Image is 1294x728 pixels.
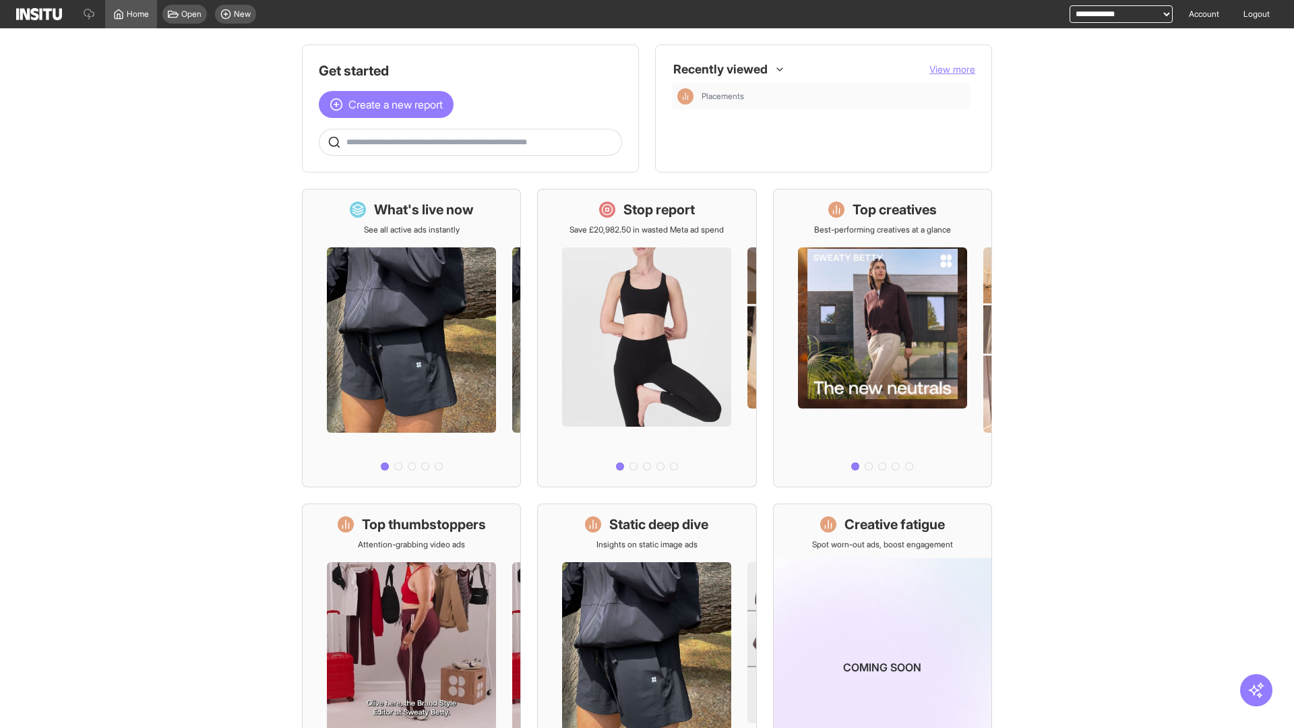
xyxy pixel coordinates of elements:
img: Logo [16,8,62,20]
span: Placements [702,91,964,102]
h1: What's live now [374,200,474,219]
span: Open [181,9,202,20]
h1: Stop report [623,200,695,219]
button: View more [929,63,975,76]
div: Insights [677,88,694,104]
p: Attention-grabbing video ads [358,539,465,550]
p: Insights on static image ads [596,539,698,550]
span: Create a new report [348,96,443,113]
a: Stop reportSave £20,982.50 in wasted Meta ad spend [537,189,756,487]
span: Placements [702,91,744,102]
span: Home [127,9,149,20]
h1: Top creatives [853,200,937,219]
h1: Get started [319,61,622,80]
span: View more [929,63,975,75]
span: New [234,9,251,20]
p: Best-performing creatives at a glance [814,224,951,235]
h1: Top thumbstoppers [362,515,486,534]
a: Top creativesBest-performing creatives at a glance [773,189,992,487]
button: Create a new report [319,91,454,118]
p: Save £20,982.50 in wasted Meta ad spend [569,224,724,235]
a: What's live nowSee all active ads instantly [302,189,521,487]
p: See all active ads instantly [364,224,460,235]
h1: Static deep dive [609,515,708,534]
